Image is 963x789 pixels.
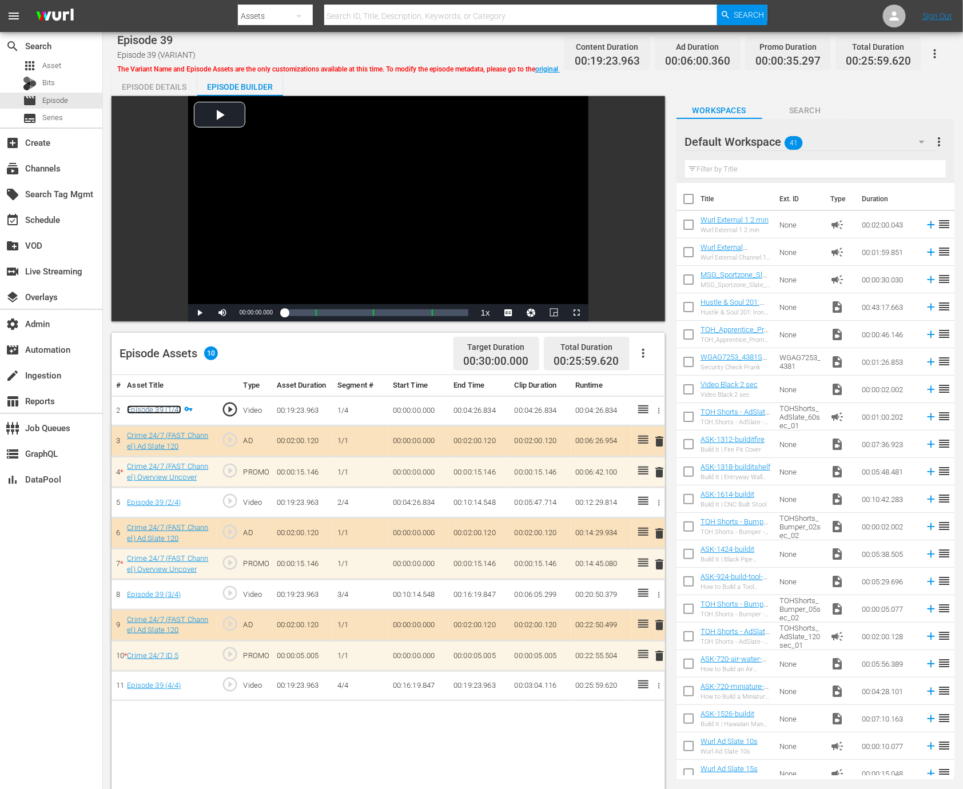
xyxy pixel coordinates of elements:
a: Crime 24/7 (FAST Channel) Ad Slate 120 [127,431,208,451]
button: Captions [497,304,520,321]
td: None [775,458,826,485]
svg: Add to Episode [925,273,937,286]
td: 00:14:29.934 [571,518,631,549]
td: None [775,238,826,266]
span: Schedule [6,213,19,227]
a: TOH Shorts - Bumper - 05sec - 02 [701,600,770,617]
span: Automation [6,343,19,357]
a: Crime 24/7 (FAST Channel) Overview Uncover [127,554,208,573]
span: GraphQL [6,447,19,461]
span: reorder [937,574,951,588]
td: 00:00:05.077 [857,595,920,623]
span: Video [830,575,844,588]
th: Type [239,375,272,396]
span: play_circle_outline [221,615,238,632]
td: 00:10:14.548 [449,488,510,518]
div: Build It | Entryway Wall Shelf [701,473,771,481]
span: 00:25:59.620 [846,55,911,68]
a: ASK-720-miniature-golf [701,682,769,699]
span: reorder [937,217,951,231]
span: Video [830,492,844,506]
div: Promo Duration [755,39,821,55]
span: reorder [937,629,951,643]
td: 00:02:00.120 [449,518,510,549]
td: 00:00:00.000 [388,518,449,549]
a: Crime 24/7 (FAST Channel) Ad Slate 120 [127,523,208,543]
span: Ad [830,629,844,643]
td: Video [239,488,272,518]
div: Hustle & Soul 201: Iron Fork in the Road [701,309,771,316]
td: 5 [112,488,122,518]
button: more_vert [932,128,946,156]
td: 00:00:15.146 [449,457,510,488]
span: Video [830,355,844,369]
td: 00:04:26.834 [449,396,510,426]
div: Security Check Prank [701,364,771,371]
td: 00:02:00.120 [272,609,333,640]
span: delete [653,557,667,571]
td: 2 [112,396,122,426]
svg: Add to Episode [925,246,937,258]
th: Duration [855,183,924,215]
td: Video [239,396,272,426]
td: 00:05:48.481 [857,458,920,485]
td: 00:00:02.002 [857,376,920,403]
td: 1/4 [333,396,388,426]
span: play_circle_outline [221,523,238,540]
span: Channels [6,162,19,176]
td: 00:00:15.146 [510,457,571,488]
span: reorder [937,519,951,533]
button: delete [653,647,667,664]
td: 00:00:15.146 [510,549,571,580]
span: 00:00:35.297 [755,55,821,68]
span: 00:30:00.000 [464,355,529,368]
div: TOH Shorts - AdSlate - 120sec - 01 [701,638,771,645]
td: 00:02:00.120 [272,426,333,457]
td: 00:22:50.499 [571,609,631,640]
button: delete [653,464,667,480]
span: Video [830,382,844,396]
th: Asset Duration [272,375,333,396]
td: 1/1 [333,549,388,580]
span: Video [830,465,844,479]
span: Episode 39 (VARIANT) [117,50,196,59]
div: MSG_Sportzone_Slate_30sec [701,281,771,289]
td: 00:00:05.005 [272,641,333,671]
span: Reports [6,394,19,408]
a: ASK-720-air-water-rocket [701,655,766,672]
td: 00:00:00.000 [388,396,449,426]
th: Segment # [333,375,388,396]
td: None [775,650,826,678]
span: Episode [42,95,68,106]
td: 00:12:29.814 [571,488,631,518]
span: Video [830,520,844,533]
td: 9 [112,609,122,640]
td: 00:04:26.834 [571,396,631,426]
td: 00:22:55.504 [571,641,631,671]
button: Mute [211,304,234,321]
td: TOHShorts_Bumper_02sec_02 [775,513,826,540]
td: 00:16:19.847 [449,580,510,610]
span: Live Streaming [6,265,19,278]
span: 00:00:00.000 [240,309,273,316]
a: Wurl External Channel 1 Ad Slate [701,243,761,260]
td: None [775,266,826,293]
td: None [775,321,826,348]
a: Episode 39 (1/4) [127,405,181,414]
td: WGAG7253_4381 [775,348,826,376]
td: 00:01:26.853 [857,348,920,376]
td: 00:07:36.923 [857,431,920,458]
th: # [112,375,122,396]
td: 00:20:50.379 [571,580,631,610]
span: Search Tag Mgmt [6,188,19,201]
span: play_circle_outline [221,584,238,601]
span: Video [830,437,844,451]
td: 1/1 [333,426,388,457]
td: TOHShorts_AdSlate_120sec_01 [775,623,826,650]
span: delete [653,649,667,663]
span: Ingestion [6,369,19,382]
a: ASK-1614-buildit [701,490,754,499]
svg: Add to Episode [925,465,937,478]
td: 00:19:23.963 [272,396,333,426]
div: Progress Bar [284,309,468,316]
